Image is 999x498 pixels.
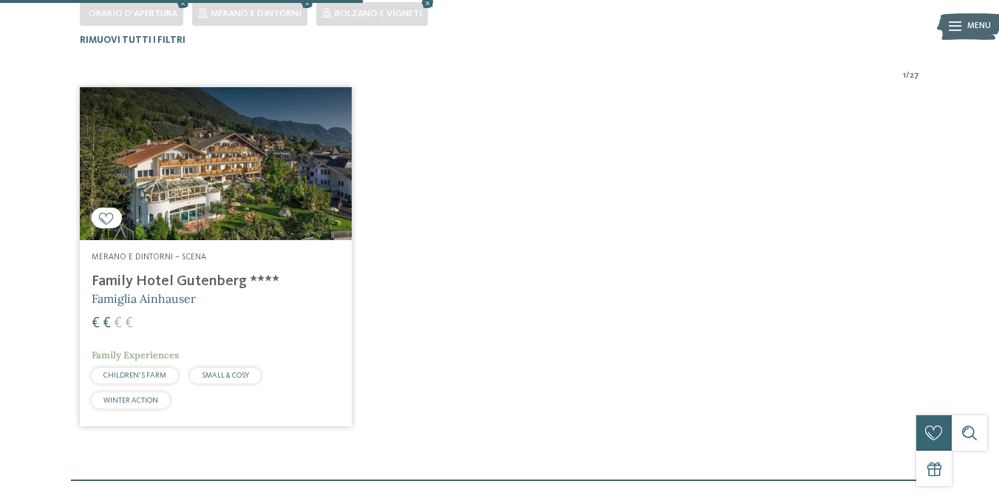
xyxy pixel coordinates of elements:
[103,316,111,331] span: €
[125,316,133,331] span: €
[211,9,301,18] span: Merano e dintorni
[80,87,352,240] img: Family Hotel Gutenberg ****
[80,87,352,426] a: Cercate un hotel per famiglie? Qui troverete solo i migliori! Merano e dintorni – Scena Family Ho...
[103,372,166,379] span: CHILDREN’S FARM
[92,291,196,306] span: Famiglia Ainhauser
[906,70,910,82] span: /
[103,397,158,404] span: WINTER ACTION
[80,35,185,45] span: Rimuovi tutti i filtri
[114,316,122,331] span: €
[335,9,422,18] span: Bolzano e vigneti
[92,316,100,331] span: €
[89,9,177,18] span: Orario d'apertura
[202,372,249,379] span: SMALL & COSY
[92,253,206,262] span: Merano e dintorni – Scena
[92,273,340,290] h4: Family Hotel Gutenberg ****
[903,70,906,82] span: 1
[910,70,919,82] span: 27
[92,349,179,361] span: Family Experiences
